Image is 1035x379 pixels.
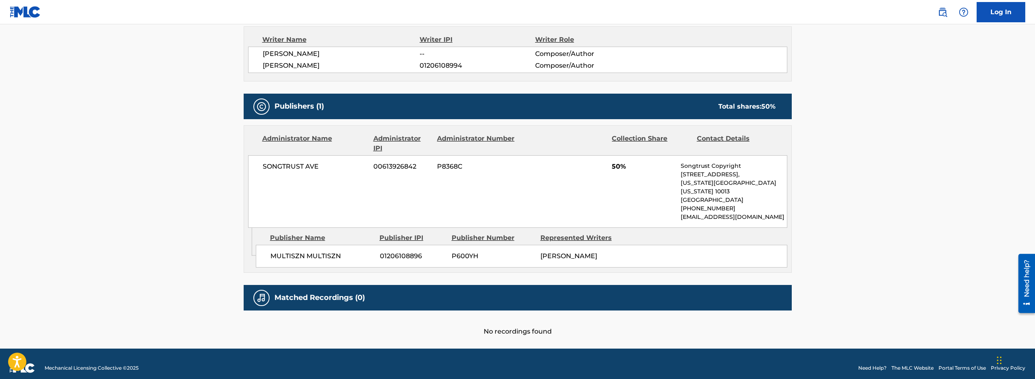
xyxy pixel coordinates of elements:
[270,251,374,261] span: MULTISZN MULTISZN
[891,364,934,372] a: The MLC Website
[244,310,792,336] div: No recordings found
[1012,251,1035,316] iframe: Resource Center
[938,7,947,17] img: search
[956,4,972,20] div: Help
[262,134,367,153] div: Administrator Name
[959,7,969,17] img: help
[991,364,1025,372] a: Privacy Policy
[858,364,887,372] a: Need Help?
[681,179,786,196] p: [US_STATE][GEOGRAPHIC_DATA][US_STATE] 10013
[270,233,373,243] div: Publisher Name
[263,61,420,71] span: [PERSON_NAME]
[437,134,516,153] div: Administrator Number
[681,162,786,170] p: Songtrust Copyright
[257,293,266,303] img: Matched Recordings
[535,61,640,71] span: Composer/Author
[939,364,986,372] a: Portal Terms of Use
[934,4,951,20] a: Public Search
[373,162,431,171] span: 00613926842
[10,6,41,18] img: MLC Logo
[612,134,690,153] div: Collection Share
[452,251,534,261] span: P600YH
[681,204,786,213] p: [PHONE_NUMBER]
[612,162,675,171] span: 50%
[262,35,420,45] div: Writer Name
[380,251,446,261] span: 01206108896
[420,61,535,71] span: 01206108994
[540,252,597,260] span: [PERSON_NAME]
[452,233,534,243] div: Publisher Number
[994,340,1035,379] iframe: Chat Widget
[540,233,623,243] div: Represented Writers
[263,49,420,59] span: [PERSON_NAME]
[274,293,365,302] h5: Matched Recordings (0)
[263,162,368,171] span: SONGTRUST AVE
[373,134,431,153] div: Administrator IPI
[681,213,786,221] p: [EMAIL_ADDRESS][DOMAIN_NAME]
[535,35,640,45] div: Writer Role
[10,363,35,373] img: logo
[697,134,776,153] div: Contact Details
[681,196,786,204] p: [GEOGRAPHIC_DATA]
[977,2,1025,22] a: Log In
[420,35,535,45] div: Writer IPI
[681,170,786,179] p: [STREET_ADDRESS],
[997,348,1002,373] div: Drag
[379,233,446,243] div: Publisher IPI
[437,162,516,171] span: P8368C
[45,364,139,372] span: Mechanical Licensing Collective © 2025
[761,103,776,110] span: 50 %
[420,49,535,59] span: --
[718,102,776,111] div: Total shares:
[535,49,640,59] span: Composer/Author
[257,102,266,111] img: Publishers
[274,102,324,111] h5: Publishers (1)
